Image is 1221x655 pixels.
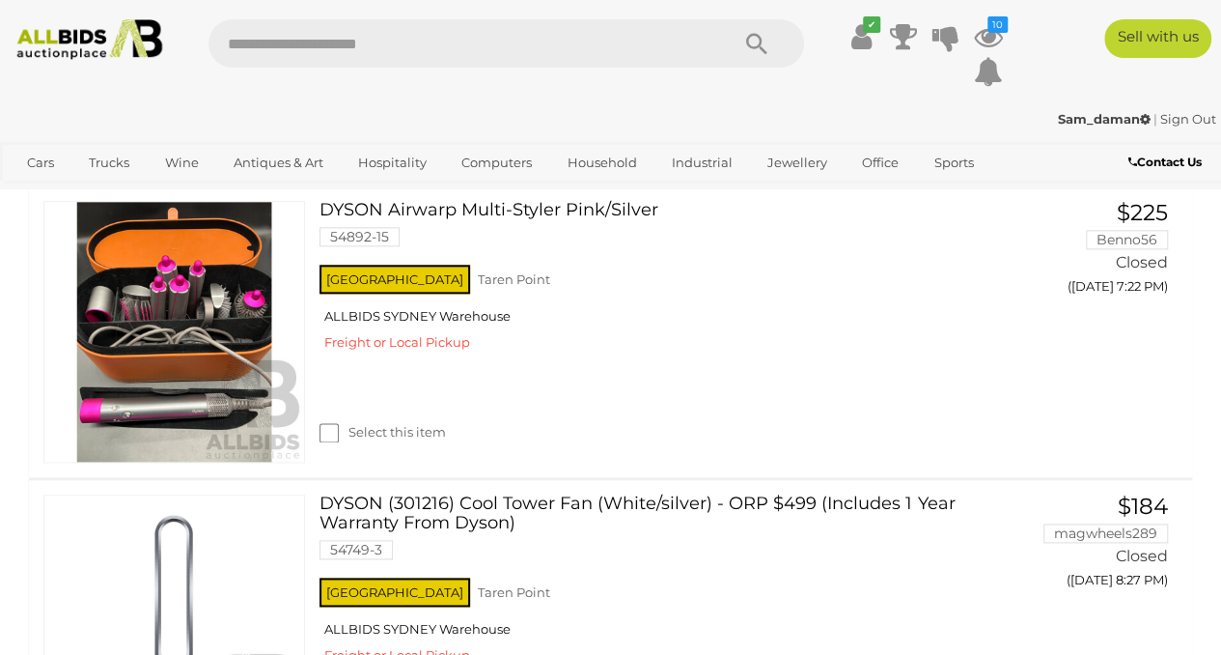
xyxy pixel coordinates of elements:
a: DYSON (301216) Cool Tower Fan (White/silver) - ORP $499 (Includes 1 Year Warranty From Dyson) 547... [334,495,984,574]
a: 10 [974,19,1003,54]
i: 10 [987,16,1008,33]
a: $225 Benno56 Closed ([DATE] 7:22 PM) [1013,201,1173,304]
a: Sell with us [1104,19,1211,58]
a: Sports [921,147,985,179]
a: Computers [449,147,544,179]
a: Cars [14,147,67,179]
a: $184 magwheels289 Closed ([DATE] 8:27 PM) [1013,495,1173,598]
a: Industrial [659,147,745,179]
span: $184 [1118,493,1168,520]
button: Search [708,19,804,68]
i: ✔ [863,16,880,33]
a: Antiques & Art [221,147,336,179]
a: [GEOGRAPHIC_DATA] [14,179,177,211]
a: Contact Us [1128,152,1207,173]
a: ✔ [846,19,875,54]
span: | [1153,111,1157,127]
img: Allbids.com.au [9,19,170,60]
a: Wine [152,147,210,179]
a: Office [849,147,911,179]
label: Select this item [319,423,446,441]
a: Trucks [76,147,142,179]
a: Jewellery [755,147,840,179]
b: Contact Us [1128,155,1202,169]
a: Household [554,147,649,179]
span: $225 [1117,199,1168,226]
a: Sign Out [1160,111,1216,127]
a: Sam_daman [1058,111,1153,127]
a: Hospitality [346,147,439,179]
strong: Sam_daman [1058,111,1151,127]
a: DYSON Airwarp Multi-Styler Pink/Silver 54892-15 [334,201,984,261]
